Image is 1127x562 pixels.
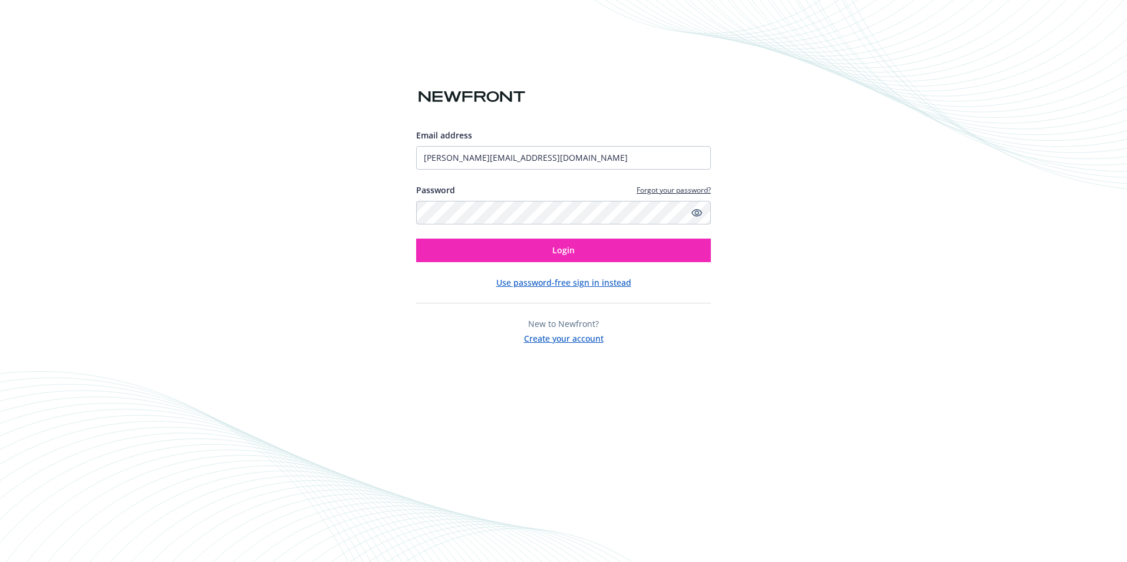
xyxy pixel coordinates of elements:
a: Forgot your password? [637,185,711,195]
input: Enter your email [416,146,711,170]
input: Enter your password [416,201,711,224]
button: Use password-free sign in instead [496,276,631,289]
img: Newfront logo [416,87,528,107]
span: Email address [416,130,472,141]
a: Show password [690,206,704,220]
label: Password [416,184,455,196]
span: New to Newfront? [528,318,599,329]
span: Login [552,244,575,256]
button: Login [416,239,711,262]
button: Create your account [524,330,604,345]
